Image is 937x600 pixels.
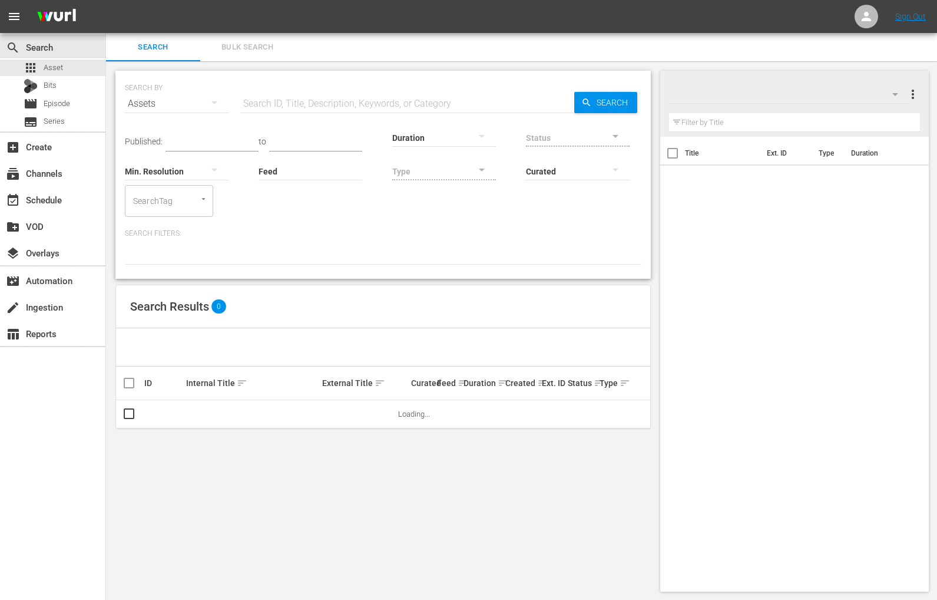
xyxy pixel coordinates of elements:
span: sort [375,378,385,388]
div: Internal Title [186,376,319,390]
span: Automation [6,274,20,288]
button: Open [198,193,209,205]
span: Overlays [6,246,20,261]
span: sort [537,378,548,388]
th: Title [685,137,760,170]
img: ans4CAIJ8jUAAAAAAAAAAAAAAAAAAAAAAAAgQb4GAAAAAAAAAAAAAAAAAAAAAAAAJMjXAAAAAAAAAAAAAAAAAAAAAAAAgAT5G... [28,3,85,31]
span: Schedule [6,193,20,207]
div: Bits [24,79,38,93]
div: Type [600,376,617,390]
div: Status [568,376,595,390]
span: Search Results [130,299,209,314]
span: Search [592,92,637,113]
span: Create [6,140,20,154]
span: Search [6,41,20,55]
span: sort [237,378,247,388]
span: Episode [24,97,38,111]
span: Ingestion [6,301,20,315]
span: sort [594,378,604,388]
th: Ext. ID [760,137,812,170]
th: Duration [844,137,915,170]
span: menu [7,9,21,24]
span: Search [113,41,193,54]
span: Published: [125,137,163,146]
span: Loading... [398,410,430,418]
span: VOD [6,220,20,234]
div: Curated [411,378,433,388]
span: Asset [44,62,63,74]
span: Series [44,116,65,127]
th: Type [812,137,844,170]
span: Series [24,115,38,129]
div: Ext. ID [542,378,564,388]
span: Reports [6,327,20,341]
span: 0 [211,299,226,314]
span: more_vert [906,87,920,101]
button: Search [574,92,637,113]
div: Created [505,376,538,390]
div: Assets [125,87,229,120]
span: to [259,137,266,146]
button: more_vert [906,80,920,108]
div: Feed [437,376,459,390]
div: Duration [463,376,502,390]
span: sort [498,378,508,388]
span: Bulk Search [207,41,287,54]
span: Asset [24,61,38,75]
div: ID [144,378,183,388]
span: Channels [6,167,20,181]
span: Bits [44,80,57,91]
p: Search Filters: [125,229,641,239]
div: External Title [322,376,408,390]
span: Episode [44,98,70,110]
span: sort [458,378,468,388]
a: Sign Out [895,12,926,21]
